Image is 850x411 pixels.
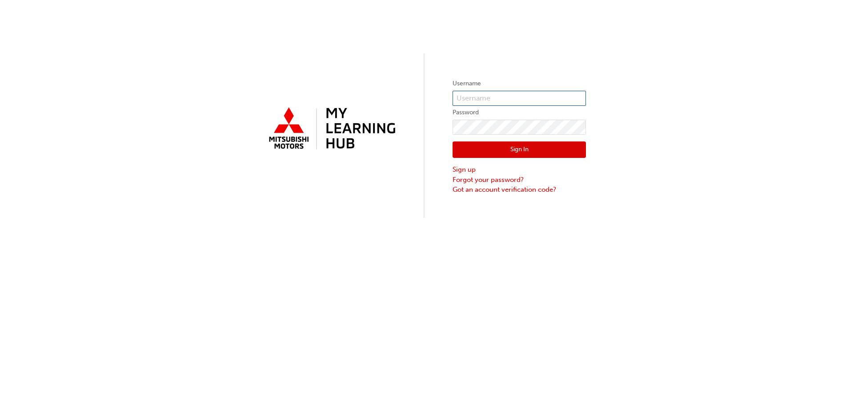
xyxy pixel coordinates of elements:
a: Got an account verification code? [453,185,586,195]
img: mmal [264,104,397,154]
label: Password [453,107,586,118]
button: Sign In [453,141,586,158]
a: Forgot your password? [453,175,586,185]
a: Sign up [453,165,586,175]
label: Username [453,78,586,89]
input: Username [453,91,586,106]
